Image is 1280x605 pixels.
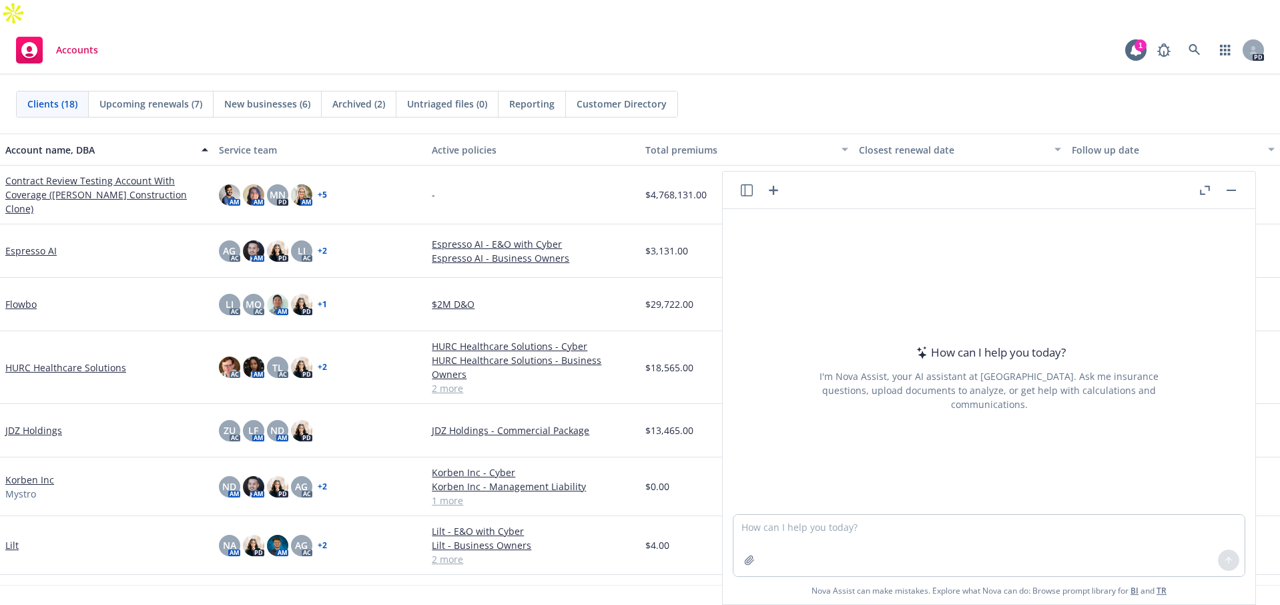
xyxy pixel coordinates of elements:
a: 2 more [432,552,635,566]
a: Lilt [5,538,19,552]
div: Closest renewal date [859,143,1047,157]
a: JDZ Holdings [5,423,62,437]
span: Accounts [56,45,98,55]
a: HURC Healthcare Solutions - Business Owners [432,353,635,381]
div: Follow up date [1072,143,1260,157]
a: HURC Healthcare Solutions - Cyber [432,339,635,353]
a: + 2 [318,363,327,371]
span: $3,131.00 [645,244,688,258]
a: + 5 [318,191,327,199]
div: I'm Nova Assist, your AI assistant at [GEOGRAPHIC_DATA]. Ask me insurance questions, upload docum... [802,369,1177,411]
span: ND [270,423,284,437]
span: - [432,188,435,202]
div: 1 [1135,39,1147,51]
a: 1 more [432,493,635,508]
img: photo [243,535,264,556]
div: Total premiums [645,143,834,157]
button: Service team [214,134,427,166]
span: ND [222,479,236,493]
a: Contract Review Testing Account With Coverage ([PERSON_NAME] Construction Clone) [5,174,208,216]
span: $0.00 [645,479,669,493]
span: LI [226,297,234,311]
img: photo [243,184,264,206]
a: Korben Inc - Cyber [432,465,635,479]
img: photo [243,476,264,497]
a: Espresso AI [5,244,57,258]
a: + 2 [318,247,327,255]
button: Follow up date [1066,134,1280,166]
span: NA [223,538,236,552]
span: AG [295,479,308,493]
a: 2 more [432,381,635,395]
button: Active policies [426,134,640,166]
div: How can I help you today? [912,344,1066,361]
a: Lilt - Business Owners [432,538,635,552]
div: Account name, DBA [5,143,194,157]
img: photo [291,184,312,206]
span: ZU [224,423,236,437]
span: MN [270,188,286,202]
a: + 2 [318,483,327,491]
div: Service team [219,143,422,157]
span: New businesses (6) [224,97,310,111]
a: Korben Inc [5,473,54,487]
span: $29,722.00 [645,297,693,311]
span: Clients (18) [27,97,77,111]
span: Reporting [509,97,555,111]
a: BI [1131,585,1139,596]
span: Archived (2) [332,97,385,111]
span: Upcoming renewals (7) [99,97,202,111]
a: + 1 [318,300,327,309]
a: Search [1181,37,1208,63]
img: photo [219,184,240,206]
a: HURC Healthcare Solutions [5,361,126,375]
a: + 2 [318,542,327,550]
span: Untriaged files (0) [407,97,487,111]
span: $13,465.00 [645,423,693,437]
button: Total premiums [640,134,854,166]
img: photo [219,357,240,378]
span: $4,768,131.00 [645,188,707,202]
a: $2M D&O [432,297,635,311]
a: Report a Bug [1151,37,1177,63]
div: Active policies [432,143,635,157]
img: photo [291,357,312,378]
span: $18,565.00 [645,361,693,375]
a: Espresso AI - Business Owners [432,251,635,265]
img: photo [291,294,312,315]
span: MQ [246,297,262,311]
button: Closest renewal date [854,134,1067,166]
span: LI [298,244,306,258]
img: photo [267,294,288,315]
a: Lilt - E&O with Cyber [432,524,635,538]
span: TL [272,361,283,375]
a: Switch app [1212,37,1239,63]
a: Accounts [11,31,103,69]
img: photo [267,535,288,556]
img: photo [267,240,288,262]
a: Flowbo [5,297,37,311]
img: photo [267,476,288,497]
span: Nova Assist can make mistakes. Explore what Nova can do: Browse prompt library for and [728,577,1250,604]
a: Korben Inc - Management Liability [432,479,635,493]
span: $4.00 [645,538,669,552]
img: photo [291,420,312,441]
span: AG [295,538,308,552]
span: Customer Directory [577,97,667,111]
a: JDZ Holdings - Commercial Package [432,423,635,437]
a: Espresso AI - E&O with Cyber [432,237,635,251]
span: Mystro [5,487,36,501]
img: photo [243,240,264,262]
img: photo [243,357,264,378]
span: LF [248,423,258,437]
a: TR [1157,585,1167,596]
span: AG [223,244,236,258]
